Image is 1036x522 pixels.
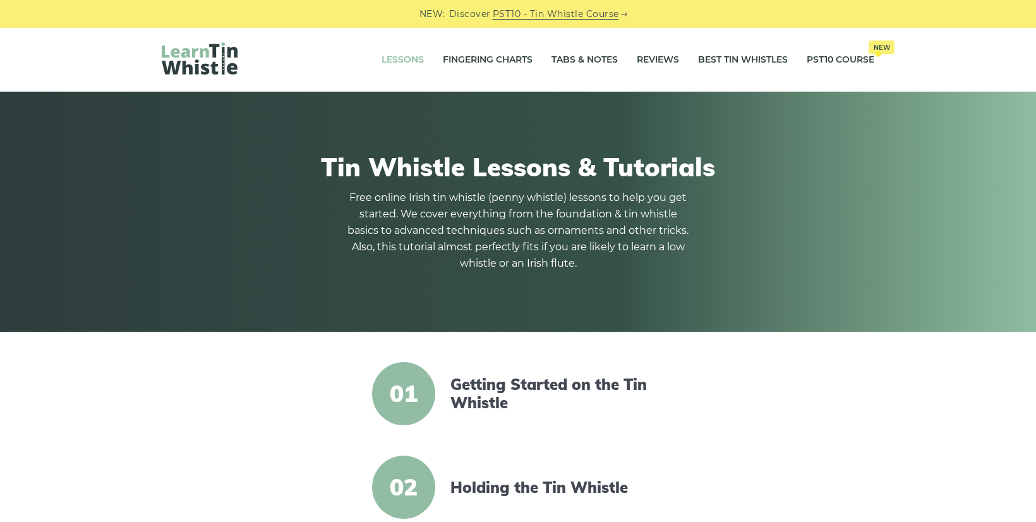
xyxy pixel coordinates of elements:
[450,375,668,412] a: Getting Started on the Tin Whistle
[443,44,533,76] a: Fingering Charts
[637,44,679,76] a: Reviews
[698,44,788,76] a: Best Tin Whistles
[807,44,874,76] a: PST10 CourseNew
[372,456,435,519] span: 02
[450,478,668,497] a: Holding the Tin Whistle
[162,152,874,182] h1: Tin Whistle Lessons & Tutorials
[372,362,435,425] span: 01
[382,44,424,76] a: Lessons
[347,190,689,272] p: Free online Irish tin whistle (penny whistle) lessons to help you get started. We cover everythin...
[162,42,238,75] img: LearnTinWhistle.com
[869,40,894,54] span: New
[551,44,618,76] a: Tabs & Notes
